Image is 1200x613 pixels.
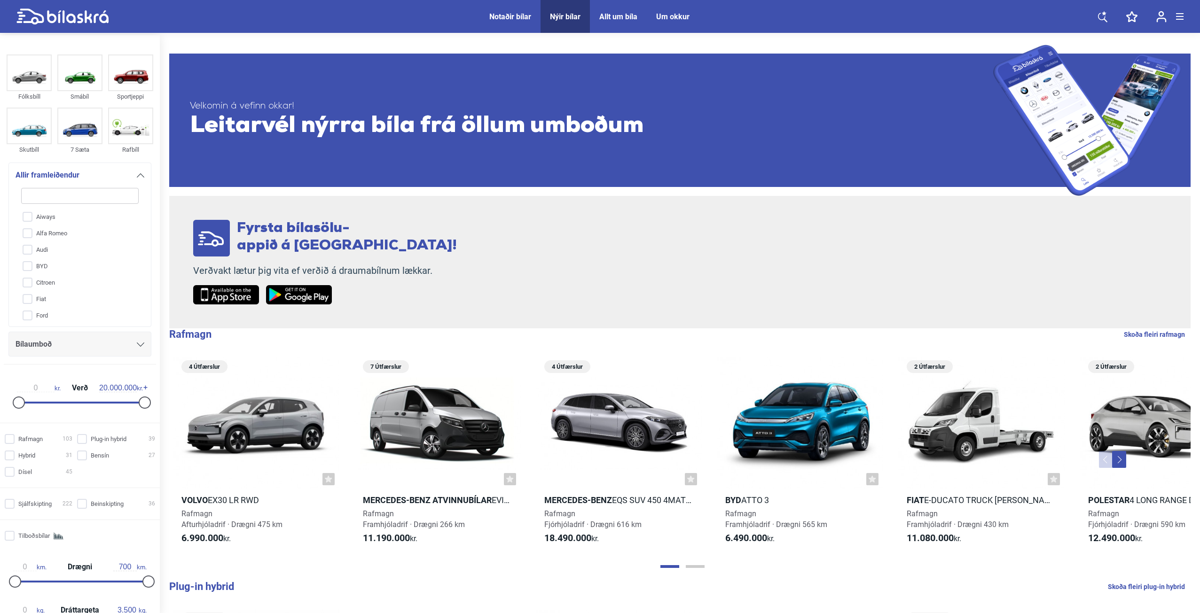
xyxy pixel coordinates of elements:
b: BYD [725,495,741,505]
button: Page 1 [660,565,679,568]
p: Verðvakt lætur þig vita ef verðið á draumabílnum lækkar. [193,265,457,277]
span: kr. [363,533,417,544]
a: 4 ÚtfærslurVolvoEX30 LR RWDRafmagnAfturhjóladrif · Drægni 475 km6.990.000kr. [173,357,339,552]
h2: EQS SUV 450 4MATIC [536,495,702,505]
span: km. [113,563,147,571]
span: Leitarvél nýrra bíla frá öllum umboðum [190,112,993,140]
a: 7 ÚtfærslurMercedes-Benz AtvinnubílareVito 112 60 kWh millilangurRafmagnFramhjóladrif · Drægni 26... [354,357,521,552]
b: Mercedes-Benz Atvinnubílar [363,495,492,505]
a: Skoða fleiri rafmagn [1124,328,1185,341]
span: Plug-in hybrid [91,434,126,444]
b: Fiat [907,495,924,505]
a: Skoða fleiri plug-in hybrid [1108,581,1185,593]
h2: Atto 3 [717,495,883,505]
span: Allir framleiðendur [16,169,79,182]
div: Sportjeppi [108,91,153,102]
span: Tilboðsbílar [18,531,50,541]
span: Rafmagn Fjórhjóladrif · Drægni 590 km [1088,509,1185,529]
b: Polestar [1088,495,1129,505]
span: Fyrsta bílasölu- appið á [GEOGRAPHIC_DATA]! [237,221,457,253]
b: Volvo [181,495,208,505]
span: 7 Útfærslur [368,360,404,373]
span: 36 [149,499,155,509]
button: Previous [1099,451,1113,468]
span: 103 [63,434,72,444]
a: Velkomin á vefinn okkar!Leitarvél nýrra bíla frá öllum umboðum [169,45,1191,196]
span: 222 [63,499,72,509]
b: 18.490.000 [544,532,591,543]
div: 7 Sæta [57,144,102,155]
span: 2 Útfærslur [911,360,948,373]
a: BYDAtto 3RafmagnFramhjóladrif · Drægni 565 km6.490.000kr. [717,357,883,552]
span: Rafmagn Framhjóladrif · Drægni 430 km [907,509,1009,529]
span: Beinskipting [91,499,124,509]
span: 45 [66,467,72,477]
span: Bílaumboð [16,338,52,351]
a: Nýir bílar [550,12,580,21]
b: 11.190.000 [363,532,410,543]
a: Um okkur [656,12,690,21]
span: 4 Útfærslur [186,360,223,373]
img: user-login.svg [1156,11,1167,23]
span: Rafmagn Framhjóladrif · Drægni 266 km [363,509,465,529]
div: Skutbíll [7,144,52,155]
b: 6.490.000 [725,532,767,543]
span: kr. [181,533,231,544]
div: Rafbíll [108,144,153,155]
h2: EX30 LR RWD [173,495,339,505]
a: 2 ÚtfærslurFiate-Ducato Truck [PERSON_NAME] húsRafmagnFramhjóladrif · Drægni 430 km11.080.000kr. [898,357,1065,552]
button: Page 2 [686,565,705,568]
span: kr. [1088,533,1143,544]
span: kr. [544,533,599,544]
h2: eVito 112 60 kWh millilangur [354,495,521,505]
button: Next [1112,451,1126,468]
a: 4 ÚtfærslurMercedes-BenzEQS SUV 450 4MATICRafmagnFjórhjóladrif · Drægni 616 km18.490.000kr. [536,357,702,552]
span: Hybrid [18,450,35,460]
span: Verð [70,384,90,392]
span: 4 Útfærslur [549,360,586,373]
span: Rafmagn [18,434,43,444]
b: 11.080.000 [907,532,954,543]
span: Drægni [65,563,94,571]
span: kr. [725,533,775,544]
b: Plug-in hybrid [169,581,234,592]
b: Mercedes-Benz [544,495,612,505]
span: Rafmagn Afturhjóladrif · Drægni 475 km [181,509,282,529]
h2: e-Ducato Truck [PERSON_NAME] hús [898,495,1065,505]
span: Rafmagn Fjórhjóladrif · Drægni 616 km [544,509,642,529]
a: Allt um bíla [599,12,637,21]
b: 6.990.000 [181,532,223,543]
span: Velkomin á vefinn okkar! [190,101,993,112]
span: Bensín [91,450,109,460]
b: Rafmagn [169,328,212,340]
span: km. [13,563,47,571]
span: 27 [149,450,155,460]
span: kr. [907,533,961,544]
b: 12.490.000 [1088,532,1135,543]
span: kr. [99,384,143,392]
span: kr. [17,384,61,392]
div: Smábíl [57,91,102,102]
span: Sjálfskipting [18,499,52,509]
span: 2 Útfærslur [1093,360,1129,373]
span: Rafmagn Framhjóladrif · Drægni 565 km [725,509,827,529]
a: Notaðir bílar [489,12,531,21]
span: 39 [149,434,155,444]
div: Fólksbíll [7,91,52,102]
span: 31 [66,450,72,460]
span: Dísel [18,467,32,477]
